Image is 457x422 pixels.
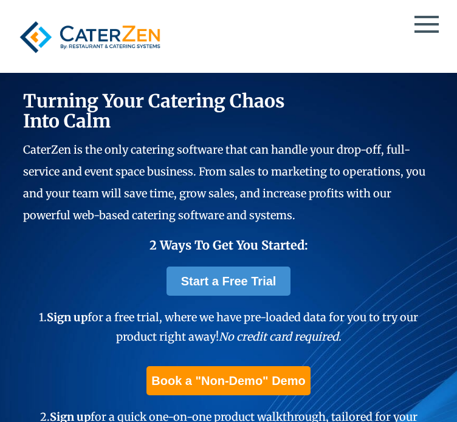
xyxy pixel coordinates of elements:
span: Turning Your Catering Chaos Into Calm [23,89,285,132]
img: caterzen [14,14,166,60]
span: Sign up [47,310,88,324]
span: 2 Ways To Get You Started: [149,237,308,253]
iframe: Help widget launcher [349,375,444,409]
em: No credit card required. [219,330,342,344]
span: 1. for a free trial, where we have pre-loaded data for you to try our product right away! [39,310,418,344]
a: Book a "Non-Demo" Demo [146,366,310,395]
a: Start a Free Trial [167,267,291,296]
span: CaterZen is the only catering software that can handle your drop-off, full-service and event spac... [23,143,425,222]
